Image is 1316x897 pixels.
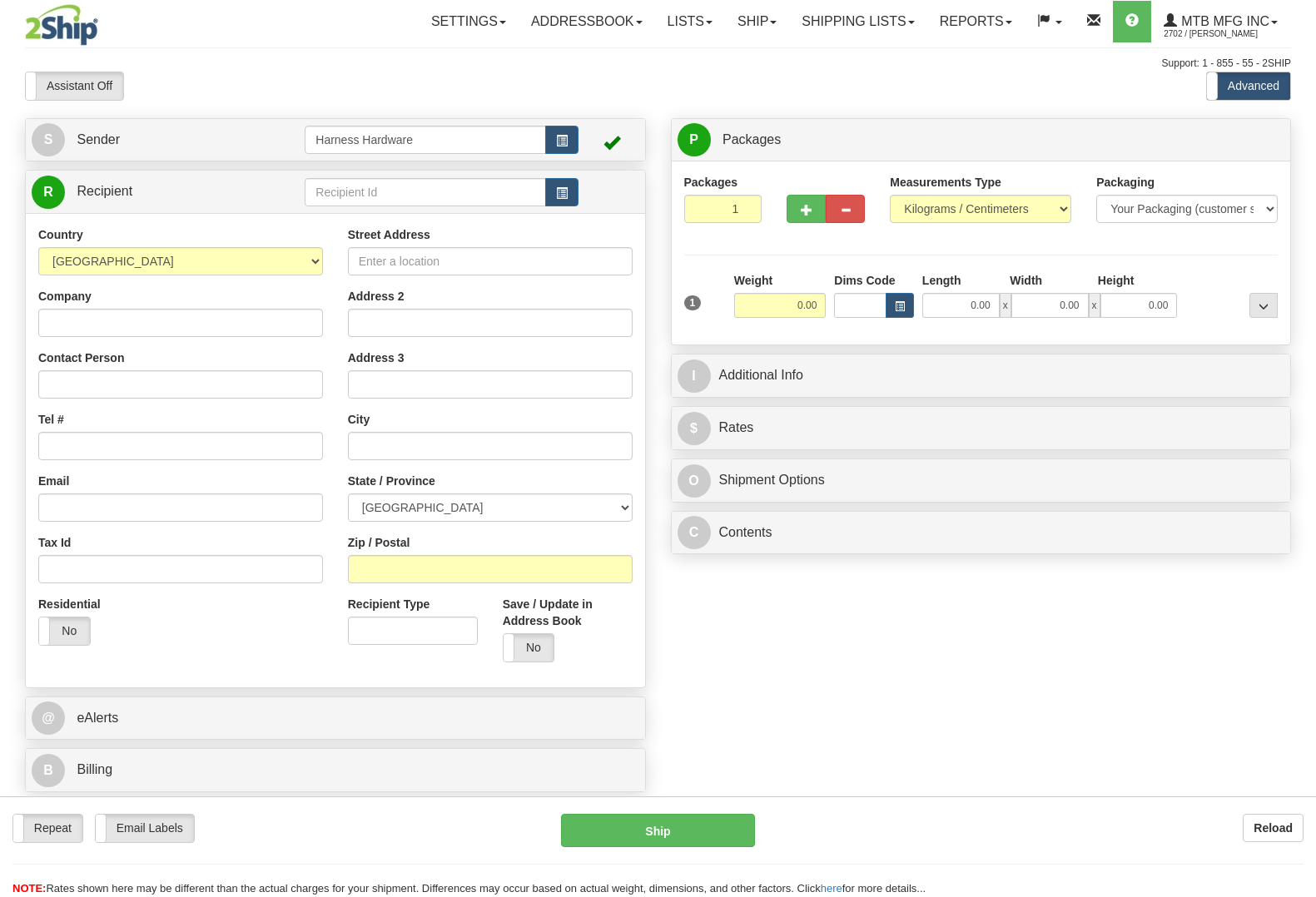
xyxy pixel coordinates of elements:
label: Tax Id [38,534,71,551]
input: Sender Id [305,126,545,154]
a: Ship [725,1,789,42]
span: B [32,754,65,787]
span: $ [678,412,711,445]
a: Lists [655,1,725,42]
span: x [1000,293,1011,318]
input: Recipient Id [305,178,545,206]
label: Dims Code [834,272,895,289]
label: Email Labels [96,815,194,841]
label: No [39,617,90,644]
label: Width [1010,272,1042,289]
a: Shipping lists [789,1,926,42]
a: OShipment Options [678,463,1285,498]
span: MTB MFG INC [1177,14,1269,28]
label: Address 2 [348,288,405,305]
label: Country [38,226,83,243]
img: logo2702.jpg [25,4,98,46]
span: Billing [77,762,112,776]
label: No [504,634,554,661]
span: P [678,123,711,156]
span: x [1089,293,1100,318]
label: Height [1098,272,1135,289]
label: Repeat [13,815,82,841]
label: Advanced [1207,72,1290,99]
a: R Recipient [32,175,275,209]
label: Packages [684,174,738,191]
label: Measurements Type [890,174,1001,191]
span: eAlerts [77,711,118,725]
a: S Sender [32,123,305,157]
span: Recipient [77,184,132,198]
span: R [32,176,65,209]
a: Settings [419,1,519,42]
label: Recipient Type [348,596,430,612]
label: Tel # [38,411,64,428]
span: C [678,516,711,549]
label: Zip / Postal [348,534,410,551]
a: @ eAlerts [32,701,639,736]
span: 1 [684,295,702,310]
label: Address 3 [348,349,405,366]
span: S [32,123,65,156]
iframe: chat widget [1278,364,1314,533]
span: Packages [723,132,781,146]
span: NOTE: [12,882,46,895]
div: ... [1249,293,1278,318]
a: B Billing [32,753,639,787]
button: Reload [1243,814,1304,842]
a: $Rates [678,411,1285,445]
label: Save / Update in Address Book [503,596,633,629]
label: Contact Person [38,349,124,366]
label: Packaging [1096,174,1155,191]
label: Email [38,473,69,489]
a: MTB MFG INC 2702 / [PERSON_NAME] [1151,1,1290,42]
input: Enter a location [348,247,633,275]
a: Reports [927,1,1025,42]
a: CContents [678,516,1285,550]
label: State / Province [348,473,435,489]
a: IAdditional Info [678,359,1285,393]
span: O [678,464,711,498]
label: City [348,411,370,428]
label: Residential [38,596,101,612]
label: Weight [734,272,772,289]
a: Addressbook [519,1,655,42]
label: Company [38,288,92,305]
div: Support: 1 - 855 - 55 - 2SHIP [25,57,1291,71]
label: Assistant Off [26,72,123,99]
span: I [678,359,711,393]
span: 2702 / [PERSON_NAME] [1164,26,1289,42]
a: P Packages [678,123,1285,157]
a: here [821,882,842,895]
span: Sender [77,132,120,146]
b: Reload [1254,821,1293,835]
label: Length [922,272,961,289]
button: Ship [561,814,755,847]
label: Street Address [348,226,430,243]
span: @ [32,701,65,735]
